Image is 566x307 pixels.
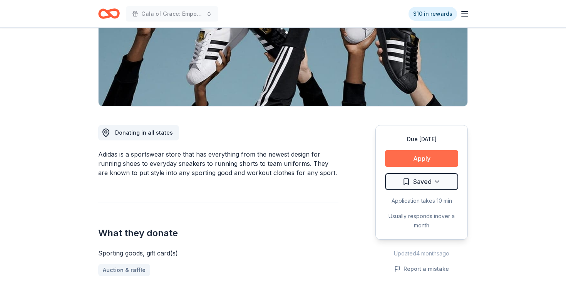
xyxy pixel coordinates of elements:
span: Saved [413,177,432,187]
a: $10 in rewards [409,7,457,21]
div: Application takes 10 min [385,196,458,205]
div: Usually responds in over a month [385,212,458,230]
span: Gala of Grace: Empowering Futures for El Porvenir [141,9,203,18]
h2: What they donate [98,227,338,239]
a: Home [98,5,120,23]
div: Updated 4 months ago [375,249,468,258]
div: Adidas is a sportswear store that has everything from the newest design for running shoes to ever... [98,150,338,177]
div: Sporting goods, gift card(s) [98,249,338,258]
button: Report a mistake [394,264,449,274]
button: Saved [385,173,458,190]
div: Due [DATE] [385,135,458,144]
button: Gala of Grace: Empowering Futures for El Porvenir [126,6,218,22]
a: Auction & raffle [98,264,150,276]
span: Donating in all states [115,129,173,136]
button: Apply [385,150,458,167]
